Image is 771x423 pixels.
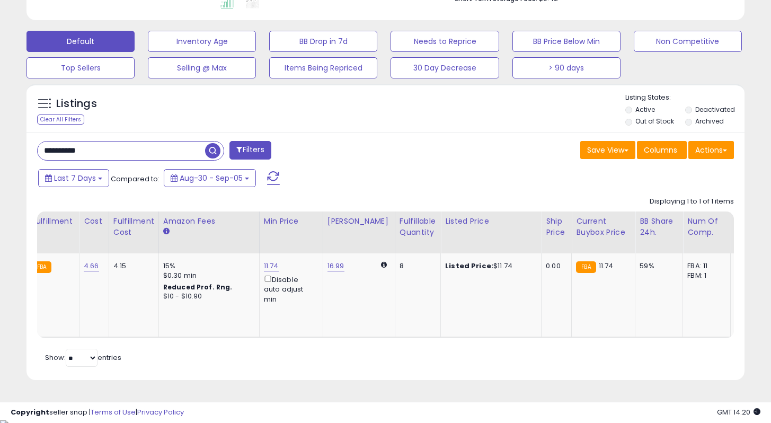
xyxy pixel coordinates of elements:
[26,57,135,78] button: Top Sellers
[32,216,75,227] div: Fulfillment
[11,407,49,417] strong: Copyright
[445,216,537,227] div: Listed Price
[687,271,722,280] div: FBM: 1
[163,271,251,280] div: $0.30 min
[512,57,621,78] button: > 90 days
[84,216,104,227] div: Cost
[635,117,674,126] label: Out of Stock
[148,31,256,52] button: Inventory Age
[264,261,279,271] a: 11.74
[163,283,233,292] b: Reduced Prof. Rng.
[11,408,184,418] div: seller snap | |
[269,31,377,52] button: BB Drop in 7d
[137,407,184,417] a: Privacy Policy
[148,57,256,78] button: Selling @ Max
[695,105,735,114] label: Deactivated
[84,261,99,271] a: 4.66
[269,57,377,78] button: Items Being Repriced
[717,407,760,417] span: 2025-09-13 14:20 GMT
[546,216,567,238] div: Ship Price
[640,261,675,271] div: 59%
[113,216,154,238] div: Fulfillment Cost
[163,227,170,236] small: Amazon Fees.
[56,96,97,111] h5: Listings
[576,216,631,238] div: Current Buybox Price
[391,57,499,78] button: 30 Day Decrease
[625,93,745,103] p: Listing States:
[687,261,722,271] div: FBA: 11
[111,174,159,184] span: Compared to:
[54,173,96,183] span: Last 7 Days
[400,216,436,238] div: Fulfillable Quantity
[229,141,271,160] button: Filters
[327,216,391,227] div: [PERSON_NAME]
[580,141,635,159] button: Save View
[180,173,243,183] span: Aug-30 - Sep-05
[445,261,533,271] div: $11.74
[400,261,432,271] div: 8
[650,197,734,207] div: Displaying 1 to 1 of 1 items
[38,169,109,187] button: Last 7 Days
[599,261,614,271] span: 11.74
[164,169,256,187] button: Aug-30 - Sep-05
[45,352,121,363] span: Show: entries
[163,216,255,227] div: Amazon Fees
[32,261,51,273] small: FBA
[445,261,493,271] b: Listed Price:
[640,216,678,238] div: BB Share 24h.
[163,292,251,301] div: $10 - $10.90
[546,261,563,271] div: 0.00
[695,117,724,126] label: Archived
[327,261,344,271] a: 16.99
[163,261,251,271] div: 15%
[91,407,136,417] a: Terms of Use
[576,261,596,273] small: FBA
[26,31,135,52] button: Default
[391,31,499,52] button: Needs to Reprice
[512,31,621,52] button: BB Price Below Min
[634,31,742,52] button: Non Competitive
[37,114,84,125] div: Clear All Filters
[264,216,318,227] div: Min Price
[688,141,734,159] button: Actions
[113,261,150,271] div: 4.15
[635,105,655,114] label: Active
[644,145,677,155] span: Columns
[264,274,315,304] div: Disable auto adjust min
[687,216,726,238] div: Num of Comp.
[637,141,687,159] button: Columns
